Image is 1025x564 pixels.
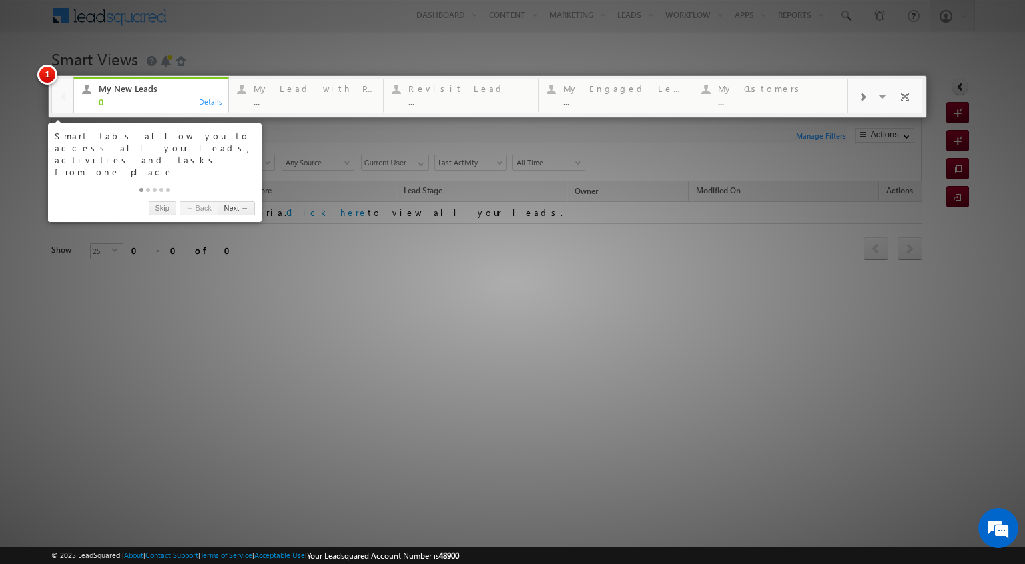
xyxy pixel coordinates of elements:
span: 1 [37,65,57,85]
div: My Engaged Lead [563,83,685,94]
span: 48900 [439,551,459,561]
span: Your Leadsquared Account Number is [307,551,459,561]
div: My Customers [718,83,839,94]
div: ... [563,97,685,107]
a: Contact Support [145,551,198,559]
a: My New Leads0Details [73,77,229,114]
div: My Lead with Pending Tasks [254,83,375,94]
div: 0 [99,97,220,107]
div: Revisit Lead [408,83,530,94]
img: d_60004797649_company_0_60004797649 [23,70,56,87]
div: ... [408,97,530,107]
a: Skip [149,201,176,215]
em: Start Chat [182,411,242,429]
div: Chat with us now [69,70,224,87]
a: My Engaged Lead... [538,79,693,113]
div: ... [254,97,375,107]
div: Details [198,95,224,107]
a: Acceptable Use [254,551,305,559]
a: My Customers... [693,79,848,113]
a: Next → [218,201,255,215]
a: ← Back [180,201,218,215]
div: Smart tabs allow you to access all your leads, activities and tasks from one place [55,130,255,178]
textarea: Type your message and hit 'Enter' [17,123,244,399]
a: Terms of Service [200,551,252,559]
div: Minimize live chat window [219,7,251,39]
div: ... [718,97,839,107]
span: © 2025 LeadSquared | | | | | [51,549,459,562]
a: About [124,551,143,559]
div: My New Leads [99,83,220,94]
a: Revisit Lead... [383,79,539,113]
a: My Lead with Pending Tasks... [228,79,384,113]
